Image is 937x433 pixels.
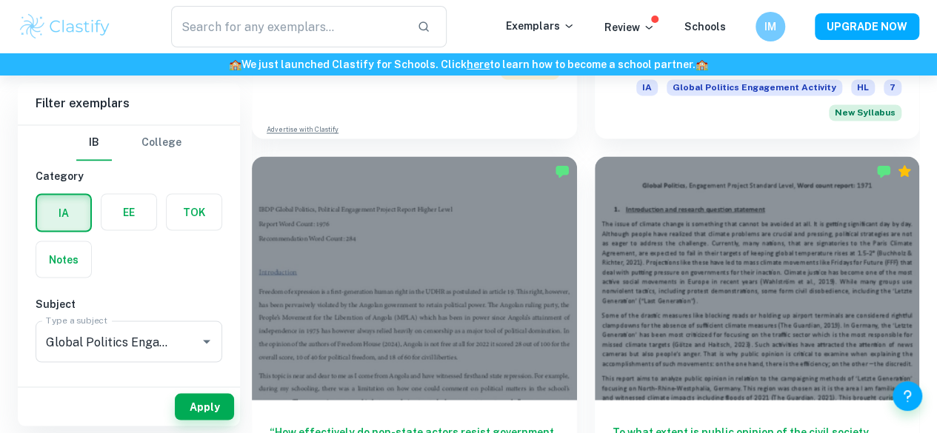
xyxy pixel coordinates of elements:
button: UPGRADE NOW [815,13,919,40]
div: Premium [897,164,912,178]
p: Review [604,19,655,36]
h6: Subject [36,295,222,312]
div: Filter type choice [76,125,181,161]
img: Marked [555,164,570,178]
span: 🏫 [696,58,708,70]
span: 🏫 [229,58,241,70]
button: TOK [167,194,221,229]
span: New Syllabus [829,104,901,121]
button: Open [196,331,217,352]
h6: We just launched Clastify for Schools. Click to learn how to become a school partner. [3,56,934,73]
h6: Filter exemplars [18,83,240,124]
img: Marked [876,164,891,178]
h6: Category [36,168,222,184]
button: IA [37,195,90,230]
button: Notes [36,241,91,277]
span: HL [851,79,875,95]
p: Exemplars [506,18,575,34]
button: IM [756,12,785,41]
span: Global Politics Engagement Activity [667,79,842,95]
span: 7 [884,79,901,95]
button: Help and Feedback [893,381,922,411]
img: Clastify logo [18,12,112,41]
span: IA [636,79,658,95]
button: EE [101,194,156,229]
a: Schools [684,21,726,33]
input: Search for any exemplars... [171,6,405,47]
a: Advertise with Clastify [267,124,339,135]
button: IB [76,125,112,161]
label: Type a subject [46,314,107,326]
button: Apply [175,393,234,420]
h6: IM [762,19,779,35]
div: Starting from the May 2026 session, the Global Politics Engagement Activity requirements have cha... [829,104,901,121]
button: College [141,125,181,161]
a: here [467,58,490,70]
